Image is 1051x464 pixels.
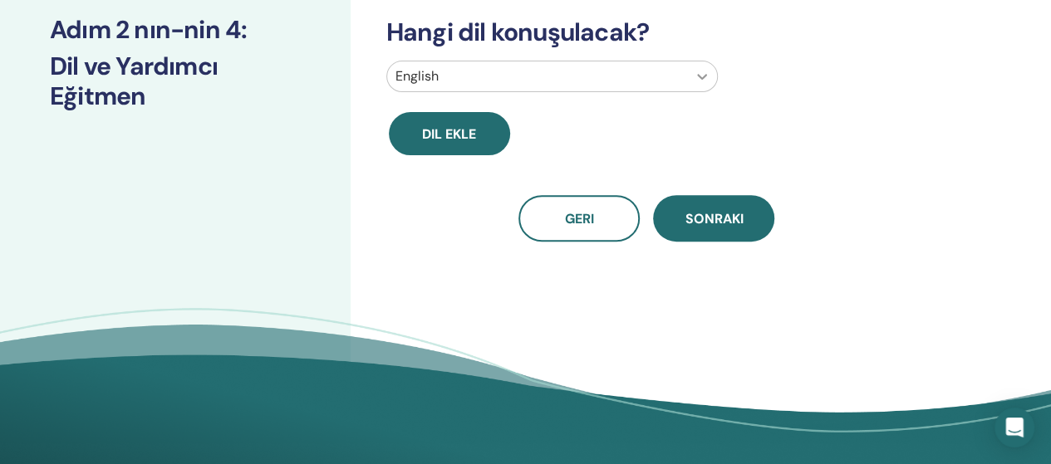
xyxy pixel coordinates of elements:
button: Dil ekle [389,112,510,155]
span: Geri [565,210,594,227]
button: Geri [518,195,640,242]
span: Dil ekle [422,125,476,143]
h3: Hangi dil konuşulacak? [376,17,917,47]
span: Sonraki [685,210,743,227]
button: Sonraki [653,195,774,242]
h3: Adım 2 nın-nin 4 : [50,15,301,45]
div: Open Intercom Messenger [995,408,1034,447]
h3: Dil ve Yardımcı Eğitmen [50,51,301,111]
